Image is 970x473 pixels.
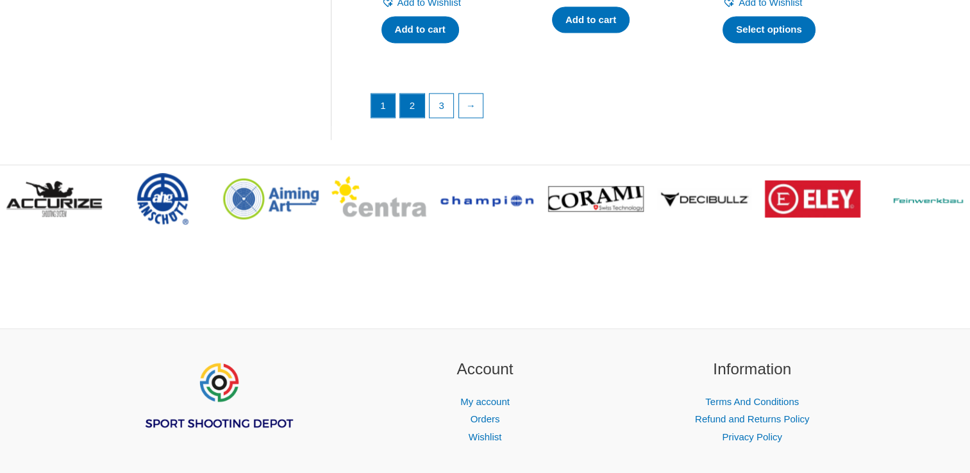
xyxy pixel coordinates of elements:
[765,180,860,217] img: brand logo
[552,6,630,33] a: Add to cart: “FWB Multitool”
[459,94,483,118] a: →
[370,93,869,125] nav: Product Pagination
[635,392,870,446] nav: Information
[471,413,500,424] a: Orders
[635,358,870,381] h2: Information
[705,395,799,406] a: Terms And Conditions
[101,358,336,461] aside: Footer Widget 1
[367,392,603,446] nav: Account
[695,413,809,424] a: Refund and Returns Policy
[371,94,396,118] span: Page 1
[430,94,454,118] a: Page 3
[367,358,603,381] h2: Account
[367,358,603,445] aside: Footer Widget 2
[460,395,510,406] a: My account
[381,16,459,43] a: Add to cart: “MEC Achilles x Thrasher”
[635,358,870,445] aside: Footer Widget 3
[722,431,782,442] a: Privacy Policy
[469,431,502,442] a: Wishlist
[723,16,815,43] a: Select options for “750 Gehmann trigger weight tester”
[400,94,424,118] a: Page 2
